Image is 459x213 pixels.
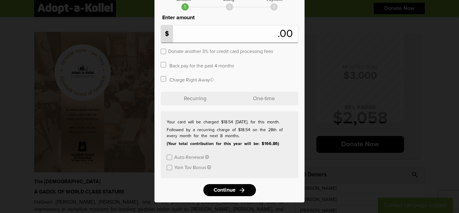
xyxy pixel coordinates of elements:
[169,77,214,82] label: Charge Right Away
[203,184,256,196] a: Continuearrow_forward
[167,141,292,147] p: (Your total contribution for this year will be: $166.86)
[214,187,236,193] span: Continue
[239,187,246,194] i: arrow_forward
[174,164,206,170] label: Yom Tov Bonus
[174,154,209,160] button: Auto Renewal
[229,92,298,105] p: One-time
[161,14,298,22] p: Enter amount
[174,164,211,170] button: Yom Tov Bonus
[270,3,278,11] div: 3
[226,3,233,11] div: 2
[167,127,292,139] p: Followed by a recurring charge of $18.54 on the 28th of every month for the next 8 months.
[167,119,292,125] p: Your card will be charged $18.54 [DATE], for this month.
[161,25,173,43] p: $
[174,154,204,160] label: Auto Renewal
[181,3,189,11] div: 1
[169,63,234,68] label: Back pay for the past 4 months
[278,29,296,39] span: .00
[161,92,229,105] p: Recurring
[168,48,273,54] label: Donate another 3% for credit card processing fees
